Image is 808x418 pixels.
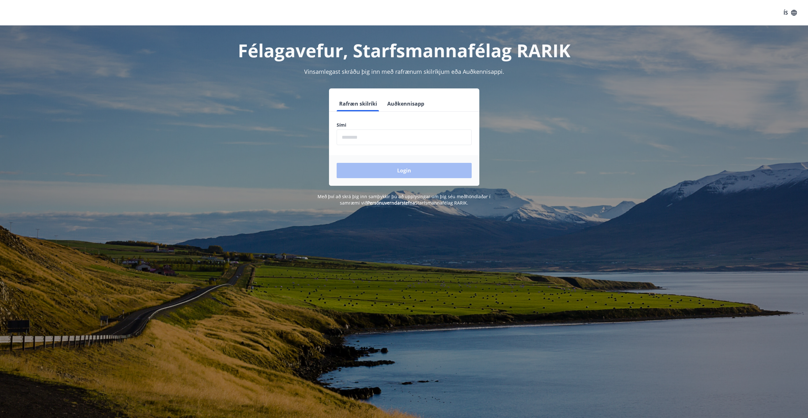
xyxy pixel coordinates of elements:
button: ÍS [780,7,800,18]
a: Persónuverndarstefna [367,200,415,206]
span: Vinsamlegast skráðu þig inn með rafrænum skilríkjum eða Auðkennisappi. [304,68,504,75]
button: Rafræn skilríki [337,96,380,111]
h1: Félagavefur, Starfsmannafélag RARIK [182,38,626,62]
label: Sími [337,122,472,128]
button: Auðkennisapp [385,96,427,111]
span: Með því að skrá þig inn samþykkir þú að upplýsingar um þig séu meðhöndlaðar í samræmi við Starfsm... [318,193,490,206]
